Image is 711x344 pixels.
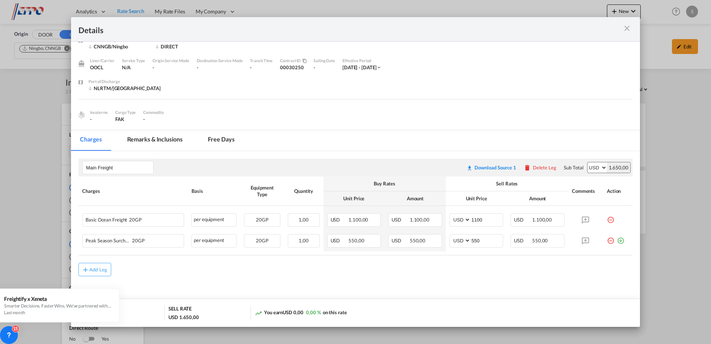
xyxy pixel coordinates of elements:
div: 00030250 [280,64,306,71]
div: Commodity [143,109,164,116]
div: Buy Rates [327,180,442,187]
div: Transit Time [250,57,273,64]
span: 20GP [256,217,268,223]
div: per equipment [192,213,237,227]
span: USD [392,238,409,243]
md-icon: icon-close m-3 fg-AAA8AD cursor [622,24,631,33]
div: DIRECT [155,43,215,50]
div: CNNGB/Ningbo [89,43,148,50]
th: Unit Price [446,191,507,206]
div: 11 Aug 2025 - 31 Aug 2025 [342,64,377,71]
div: Details [78,25,577,34]
span: USD [392,217,409,223]
div: SELL RATE [168,305,192,314]
div: Cargo Type [115,109,136,116]
span: USD [514,217,531,223]
span: 1.100,00 [532,217,552,223]
input: 1100 [471,214,503,225]
span: 550,00 [348,238,364,243]
div: per equipment [192,234,237,248]
div: - [90,116,108,122]
md-icon: icon-trending-up [255,309,262,317]
md-pagination-wrapper: Use the left and right arrow keys to navigate between tabs [71,130,251,151]
span: USD [331,217,348,223]
div: Destination Service Mode [197,57,243,64]
span: 0,00 % [306,309,321,315]
div: Origin Service Mode [152,57,189,64]
div: FAK [115,116,136,122]
div: Delete Leg [533,165,556,171]
span: 1.100,00 [410,217,430,223]
div: - [250,64,273,71]
button: Download original source rate sheet [463,161,520,174]
span: 20GP [130,238,145,243]
div: Sell Rates [450,180,564,187]
div: Basis [192,188,237,194]
span: 1,00 [299,238,309,243]
th: Action [603,176,633,206]
input: Leg Name [86,162,153,173]
span: USD [514,238,531,243]
div: 1.650,00 [607,162,630,173]
div: NLRTM/Rotterdam [89,85,161,92]
div: Download original source rate sheet [463,165,520,171]
span: 1.100,00 [348,217,368,223]
div: USD 1.650,00 [168,314,199,321]
div: Liner/Carrier [90,57,115,64]
div: 00030250 [280,57,313,78]
div: Quantity [288,188,320,194]
div: Download Source 1 [474,165,516,171]
md-icon: icon-minus-circle-outline red-400-fg [607,213,614,221]
md-icon: icon-chevron-down [376,65,382,70]
div: Download original source rate sheet [467,165,516,171]
div: Equipment Type [244,184,280,198]
span: 1,00 [299,217,309,223]
div: Contract / Rate Agreement / Tariff / Spot Pricing Reference Number [280,57,306,64]
th: Amount [385,191,446,206]
md-icon: icon-download [467,165,473,171]
md-icon: icon-plus md-link-fg s20 [82,266,89,273]
md-tab-item: Free days [199,130,244,151]
div: OOCL [90,64,115,71]
div: Incoterms [90,109,108,116]
div: Basic Ocean Freight [86,214,157,223]
button: Delete Leg [524,165,556,171]
span: USD [331,238,348,243]
th: Amount [507,191,568,206]
md-tab-item: Charges [71,130,110,151]
div: Effective Period [342,57,382,64]
div: Port of Discharge [89,78,161,85]
md-tab-item: Remarks & Inclusions [118,130,192,151]
span: 20GP [127,217,142,223]
span: - [143,116,145,122]
span: 20GP [256,238,268,243]
th: Comments [568,176,603,206]
div: Sailing Date [313,57,335,64]
md-icon: icon-plus-circle-outline green-400-fg [617,234,624,242]
input: 550 [471,235,503,246]
span: USD 0,00 [283,309,303,315]
md-icon: icon-content-copy [300,59,306,63]
md-icon: icon-minus-circle-outline red-400-fg [607,234,614,242]
div: - [313,64,335,71]
div: Service Type [122,57,145,64]
md-dialog: Port of Loading ... [71,17,640,327]
div: - [152,64,189,71]
span: 550,00 [532,238,548,243]
div: Sub Total [564,164,583,171]
th: Unit Price [324,191,385,206]
div: Add Leg [89,267,107,272]
div: Charges [82,188,184,194]
span: N/A [122,64,131,70]
button: Add Leg [78,263,111,276]
div: - [197,64,243,71]
md-icon: icon-delete [524,164,531,171]
div: You earn on this rate [255,309,347,317]
div: Peak Season Surcharge [86,235,157,243]
span: 550,00 [410,238,425,243]
img: cargo.png [77,111,86,119]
